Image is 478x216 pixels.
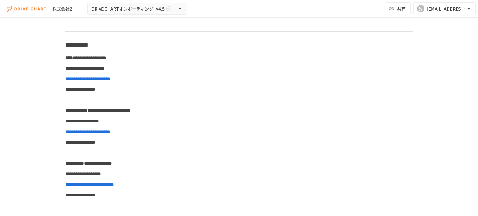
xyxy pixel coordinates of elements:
[427,5,466,13] div: [EMAIL_ADDRESS][DOMAIN_NAME]
[397,5,406,12] span: 共有
[413,2,476,15] button: S[EMAIL_ADDRESS][DOMAIN_NAME]
[7,4,47,14] img: i9VDDS9JuLRLX3JIUyK59LcYp6Y9cayLPHs4hOxMB9W
[91,5,165,13] span: DRIVE CHARTオンボーディング_v4.5
[385,2,411,15] button: 共有
[87,3,187,15] button: DRIVE CHARTオンボーディング_v4.5
[52,6,72,12] div: 株式会社Z
[417,5,424,12] div: S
